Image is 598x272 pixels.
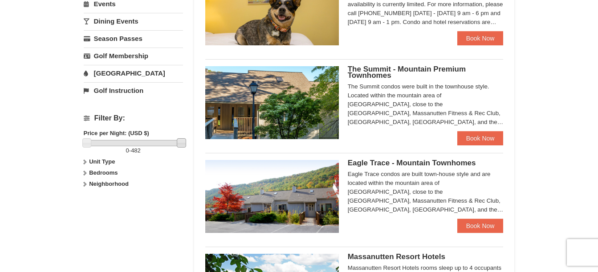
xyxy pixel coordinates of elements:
strong: Price per Night: (USD $) [84,130,149,136]
a: Book Now [457,31,504,45]
img: 19219034-1-0eee7e00.jpg [205,66,339,139]
a: Book Now [457,219,504,233]
span: Massanutten Resort Hotels [348,252,445,261]
strong: Bedrooms [89,169,118,176]
strong: Unit Type [89,158,115,165]
img: 19218983-1-9b289e55.jpg [205,160,339,233]
label: - [84,146,183,155]
h4: Filter By: [84,114,183,122]
a: Book Now [457,131,504,145]
span: 0 [126,147,129,154]
span: Eagle Trace - Mountain Townhomes [348,159,476,167]
a: Season Passes [84,30,183,47]
strong: Neighborhood [89,180,129,187]
a: Dining Events [84,13,183,29]
span: 482 [131,147,141,154]
a: [GEOGRAPHIC_DATA] [84,65,183,81]
span: The Summit - Mountain Premium Townhomes [348,65,466,80]
div: Eagle Trace condos are built town-house style and are located within the mountain area of [GEOGRA... [348,170,504,214]
a: Golf Membership [84,48,183,64]
a: Golf Instruction [84,82,183,99]
div: The Summit condos were built in the townhouse style. Located within the mountain area of [GEOGRAP... [348,82,504,127]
